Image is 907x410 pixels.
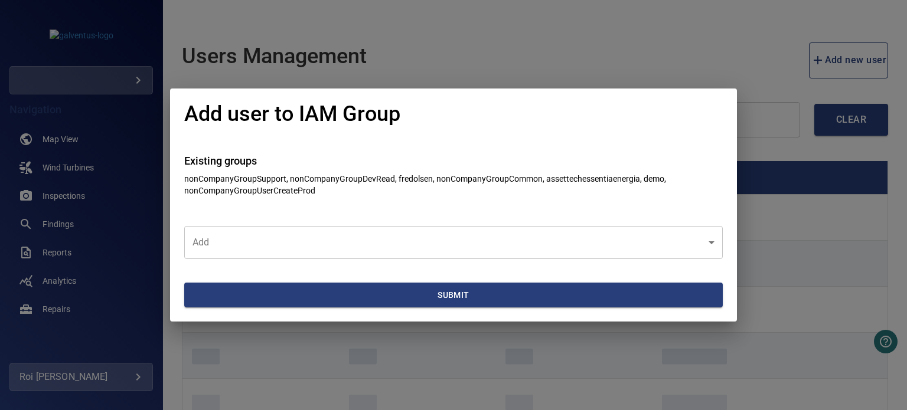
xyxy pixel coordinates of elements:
div: ​ [184,226,723,259]
h1: Add user to IAM Group [184,103,400,126]
h4: Existing groups [184,155,723,167]
p: nonCompanyGroupSupport, nonCompanyGroupDevRead, fredolsen, nonCompanyGroupCommon, assettechessent... [184,173,723,196]
span: Submit [189,288,718,303]
button: Submit [184,283,723,308]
